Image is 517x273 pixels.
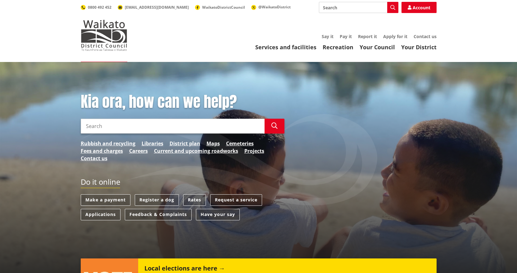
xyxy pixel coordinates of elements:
[340,33,352,39] a: Pay it
[81,178,120,188] h2: Do it online
[323,43,353,51] a: Recreation
[251,4,291,10] a: @WaikatoDistrict
[358,33,377,39] a: Report it
[210,194,262,206] a: Request a service
[196,209,240,220] a: Have your say
[401,2,437,13] a: Account
[125,5,189,10] span: [EMAIL_ADDRESS][DOMAIN_NAME]
[118,5,189,10] a: [EMAIL_ADDRESS][DOMAIN_NAME]
[170,140,200,147] a: District plan
[255,43,316,51] a: Services and facilities
[81,140,135,147] a: Rubbish and recycling
[244,147,264,155] a: Projects
[383,33,407,39] a: Apply for it
[414,33,437,39] a: Contact us
[81,155,107,162] a: Contact us
[401,43,437,51] a: Your District
[154,147,238,155] a: Current and upcoming roadworks
[258,4,291,10] span: @WaikatoDistrict
[81,5,111,10] a: 0800 492 452
[135,194,179,206] a: Register a dog
[81,209,120,220] a: Applications
[81,147,123,155] a: Fees and charges
[322,33,333,39] a: Say it
[195,5,245,10] a: WaikatoDistrictCouncil
[81,20,127,51] img: Waikato District Council - Te Kaunihera aa Takiwaa o Waikato
[81,93,284,111] h1: Kia ora, how can we help?
[129,147,148,155] a: Careers
[142,140,163,147] a: Libraries
[319,2,398,13] input: Search input
[202,5,245,10] span: WaikatoDistrictCouncil
[360,43,395,51] a: Your Council
[206,140,220,147] a: Maps
[183,194,206,206] a: Rates
[88,5,111,10] span: 0800 492 452
[226,140,254,147] a: Cemeteries
[81,194,130,206] a: Make a payment
[125,209,192,220] a: Feedback & Complaints
[81,119,265,134] input: Search input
